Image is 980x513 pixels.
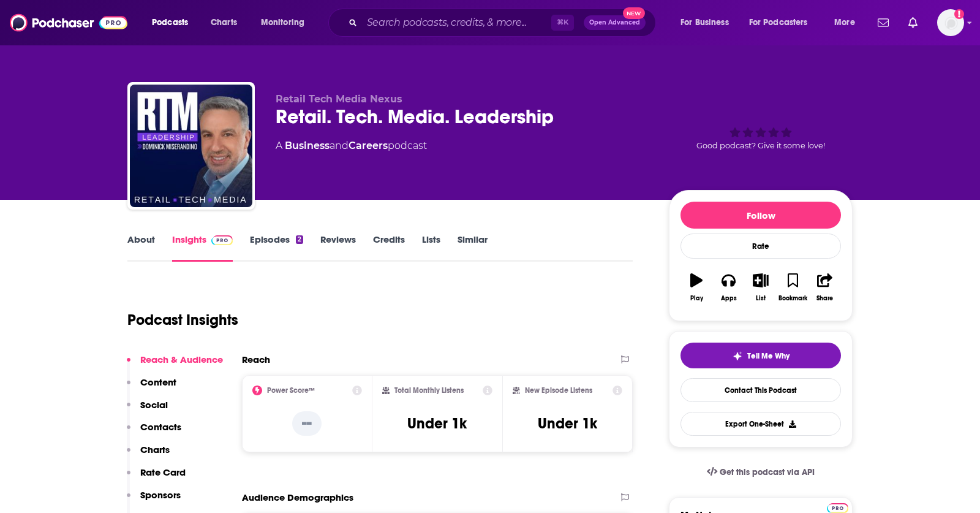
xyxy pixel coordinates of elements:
[834,14,855,31] span: More
[127,399,168,422] button: Social
[778,295,807,302] div: Bookmark
[211,235,233,245] img: Podchaser Pro
[937,9,964,36] img: User Profile
[680,343,841,368] button: tell me why sparkleTell Me Why
[756,295,766,302] div: List
[242,492,353,503] h2: Audience Demographics
[127,354,223,376] button: Reach & Audience
[276,139,427,153] div: A podcast
[422,234,440,262] a: Lists
[720,467,815,477] span: Get this podcast via API
[745,265,777,310] button: List
[672,13,744,32] button: open menu
[407,414,467,433] h3: Under 1k
[551,15,574,31] span: ⌘ K
[733,351,742,361] img: tell me why sparkle
[267,386,315,395] h2: Power Score™
[140,399,168,411] p: Social
[10,11,127,34] img: Podchaser - Follow, Share and Rate Podcasts
[816,295,833,302] div: Share
[140,421,181,433] p: Contacts
[211,14,237,31] span: Charts
[827,501,848,513] a: Pro website
[525,386,592,395] h2: New Episode Listens
[680,412,841,436] button: Export One-Sheet
[261,14,304,31] span: Monitoring
[538,414,597,433] h3: Under 1k
[152,14,188,31] span: Podcasts
[140,466,186,478] p: Rate Card
[697,457,824,487] a: Get this podcast via API
[143,13,204,32] button: open menu
[127,444,170,466] button: Charts
[320,234,356,262] a: Reviews
[809,265,841,310] button: Share
[903,12,922,33] a: Show notifications dropdown
[749,14,808,31] span: For Podcasters
[127,489,181,512] button: Sponsors
[394,386,464,395] h2: Total Monthly Listens
[127,234,155,262] a: About
[340,9,668,37] div: Search podcasts, credits, & more...
[954,9,964,19] svg: Add a profile image
[292,411,322,436] p: --
[276,93,402,105] span: Retail Tech Media Nexus
[623,7,645,19] span: New
[330,140,349,151] span: and
[937,9,964,36] span: Logged in as TeemsPR
[140,376,176,388] p: Content
[712,265,744,310] button: Apps
[203,13,244,32] a: Charts
[127,421,181,444] button: Contacts
[140,444,170,455] p: Charts
[777,265,809,310] button: Bookmark
[140,354,223,365] p: Reach & Audience
[873,12,894,33] a: Show notifications dropdown
[127,376,176,399] button: Content
[250,234,303,262] a: Episodes2
[680,265,712,310] button: Play
[747,351,790,361] span: Tell Me Why
[741,13,826,32] button: open menu
[696,141,825,150] span: Good podcast? Give it some love!
[680,378,841,402] a: Contact This Podcast
[172,234,233,262] a: InsightsPodchaser Pro
[827,503,848,513] img: Podchaser Pro
[362,13,551,32] input: Search podcasts, credits, & more...
[584,15,646,30] button: Open AdvancedNew
[458,234,488,262] a: Similar
[285,140,330,151] a: Business
[140,489,181,501] p: Sponsors
[127,466,186,489] button: Rate Card
[589,20,640,26] span: Open Advanced
[130,85,252,207] img: Retail. Tech. Media. Leadership
[252,13,320,32] button: open menu
[937,9,964,36] button: Show profile menu
[669,93,853,169] div: Good podcast? Give it some love!
[127,311,238,329] h1: Podcast Insights
[826,13,870,32] button: open menu
[373,234,405,262] a: Credits
[296,235,303,244] div: 2
[242,354,270,365] h2: Reach
[690,295,703,302] div: Play
[721,295,737,302] div: Apps
[680,234,841,259] div: Rate
[349,140,388,151] a: Careers
[680,202,841,229] button: Follow
[680,14,729,31] span: For Business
